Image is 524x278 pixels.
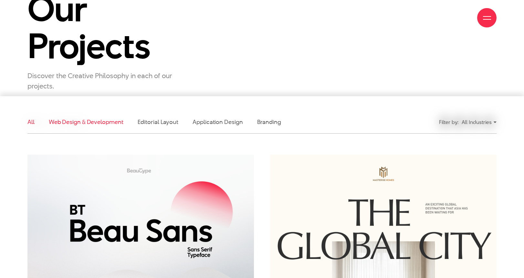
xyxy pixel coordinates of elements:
[138,118,179,126] a: Editorial Layout
[257,118,281,126] a: Branding
[439,117,458,128] div: Filter by:
[27,70,173,91] p: Discover the Creative Philosophy in each of our projects.
[49,118,123,126] a: Web Design & Development
[193,118,243,126] a: Application Design
[27,118,35,126] a: All
[462,117,497,128] div: All Industries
